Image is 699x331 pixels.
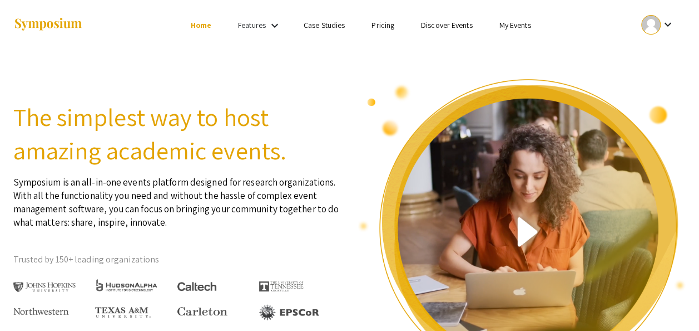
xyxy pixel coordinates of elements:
img: Carleton [177,307,227,316]
mat-icon: Expand Features list [268,19,281,32]
a: Pricing [371,20,394,30]
a: My Events [499,20,531,30]
img: The University of Tennessee [259,281,304,291]
img: EPSCOR [259,304,320,320]
a: Home [191,20,211,30]
p: Trusted by 150+ leading organizations [13,251,341,268]
a: Features [238,20,266,30]
a: Discover Events [421,20,473,30]
img: Symposium by ForagerOne [13,17,83,32]
h2: The simplest way to host amazing academic events. [13,100,341,167]
iframe: Chat [8,281,47,323]
p: Symposium is an all-in-one events platform designed for research organizations. With all the func... [13,167,341,229]
button: Expand account dropdown [629,12,686,37]
a: Case Studies [304,20,345,30]
img: Texas A&M University [95,307,151,318]
img: Caltech [177,282,216,291]
mat-icon: Expand account dropdown [661,18,674,31]
img: HudsonAlpha [95,279,158,291]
